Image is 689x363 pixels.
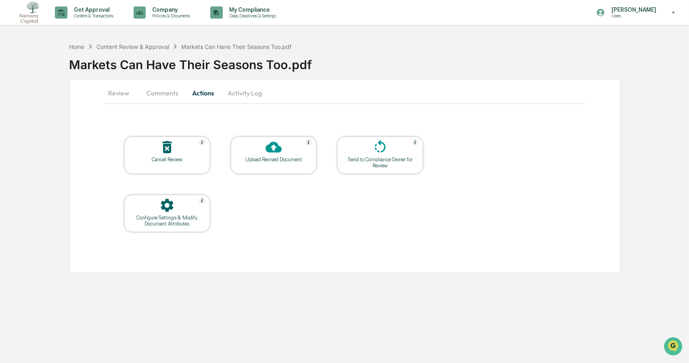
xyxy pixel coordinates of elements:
[5,114,54,128] a: 🔎Data Lookup
[55,98,103,113] a: 🗄️Attestations
[131,156,203,163] div: Cancel Review
[146,6,194,13] p: Company
[8,102,15,109] div: 🖐️
[344,156,417,169] div: Send to Compliance Owner for Review
[131,215,203,227] div: Configure Settings & Modify Document Attributes
[221,83,268,103] button: Activity Log
[57,136,98,143] a: Powered byPylon
[306,139,312,146] img: Help
[605,6,660,13] p: [PERSON_NAME]
[137,64,147,74] button: Start new chat
[5,98,55,113] a: 🖐️Preclearance
[27,70,102,76] div: We're available if you need us!
[185,83,221,103] button: Actions
[67,6,117,13] p: Get Approval
[8,118,15,124] div: 🔎
[69,43,84,50] div: Home
[96,43,169,50] div: Content Review & Approval
[69,51,689,72] div: Markets Can Have Their Seasons Too.pdf
[80,137,98,143] span: Pylon
[16,117,51,125] span: Data Lookup
[605,13,660,19] p: Users
[67,101,100,110] span: Attestations
[181,43,291,50] div: Markets Can Have Their Seasons Too.pdf
[8,61,23,76] img: 1746055101610-c473b297-6a78-478c-a979-82029cc54cd1
[223,13,280,19] p: Data, Deadlines & Settings
[199,197,205,204] img: Help
[223,6,280,13] p: My Compliance
[8,17,147,30] p: How can we help?
[412,139,419,146] img: Help
[199,139,205,146] img: Help
[237,156,310,163] div: Upload Revised Document
[104,83,586,103] div: secondary tabs example
[59,102,65,109] div: 🗄️
[67,13,117,19] p: Content & Transactions
[27,61,132,70] div: Start new chat
[19,2,39,24] img: logo
[140,83,185,103] button: Comments
[663,336,685,358] iframe: Open customer support
[104,83,140,103] button: Review
[146,13,194,19] p: Policies & Documents
[16,101,52,110] span: Preclearance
